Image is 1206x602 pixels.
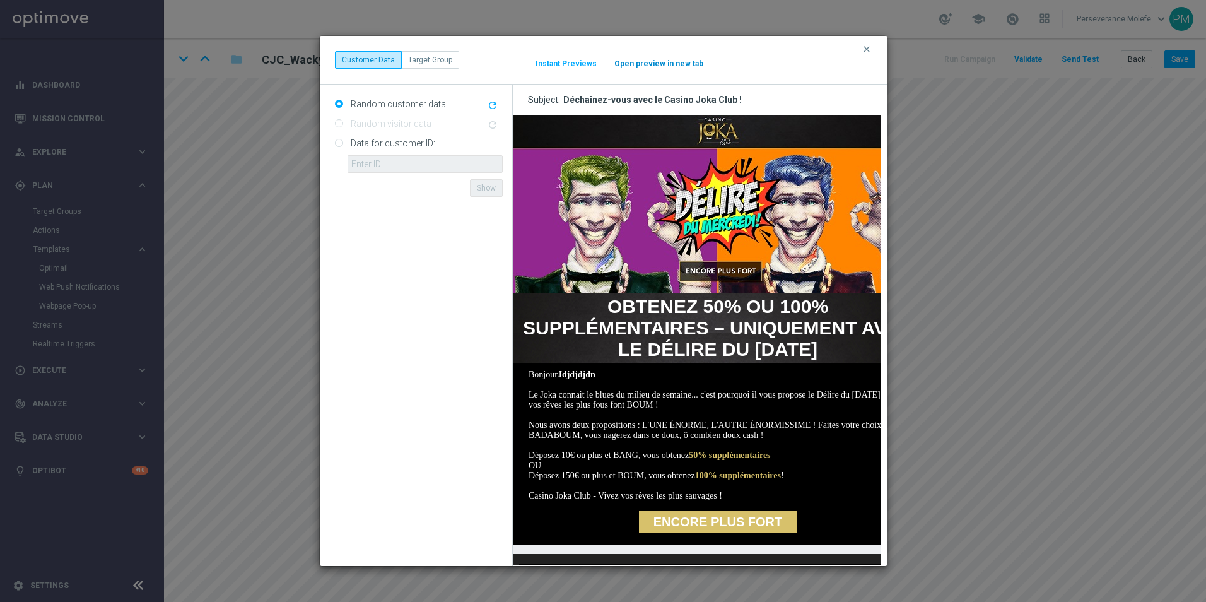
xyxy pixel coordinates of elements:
[45,254,83,264] strong: Jdjdjdjdn
[335,51,459,69] div: ...
[563,94,742,105] span: Déchaînez-vous avec le Casino Joka Club !
[470,179,503,197] button: Show
[614,59,704,69] button: Open preview in new tab
[335,51,402,69] button: Customer Data
[10,180,400,244] strong: OBTENEZ 50% OU 100% SUPPLÉMENTAIRES – UNIQUEMENT AVEC LE DÉLIRE DU [DATE]
[348,155,503,173] input: Enter ID
[348,138,435,149] label: Data for customer ID:
[528,94,563,105] span: Subject:
[348,118,431,129] label: Random visitor data
[348,98,446,110] label: Random customer data
[862,44,872,54] i: clear
[126,396,284,418] a: ENCORE PLUS FORT
[535,59,597,69] button: Instant Previews
[486,98,503,114] button: refresh
[401,51,459,69] button: Target Group
[16,254,394,396] td: Bonjour Le Joka connait le blues du milieu de semaine... c'est pourquoi il vous propose le Délire...
[861,44,875,55] button: clear
[176,335,257,345] strong: 50% supplémentaires
[487,100,498,111] i: refresh
[182,355,268,365] strong: 100% supplémentaires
